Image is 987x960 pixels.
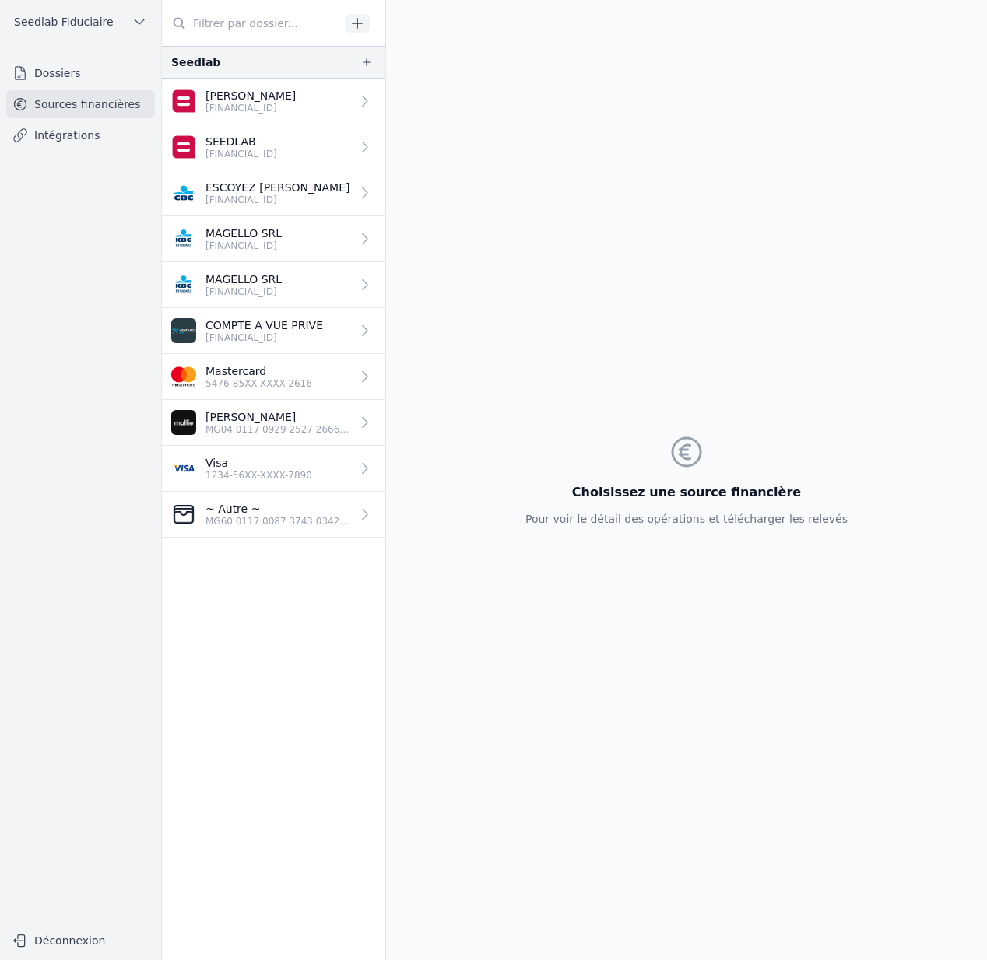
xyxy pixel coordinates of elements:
[205,363,312,379] p: Mastercard
[162,446,385,492] a: Visa 1234-56XX-XXXX-7890
[171,502,196,527] img: CleanShot-202025-05-26-20at-2016.10.27-402x.png
[205,272,282,287] p: MAGELLO SRL
[205,317,323,333] p: COMPTE A VUE PRIVE
[205,501,351,517] p: ~ Autre ~
[162,124,385,170] a: SEEDLAB [FINANCIAL_ID]
[205,240,282,252] p: [FINANCIAL_ID]
[6,121,155,149] a: Intégrations
[162,170,385,216] a: ESCOYEZ [PERSON_NAME] [FINANCIAL_ID]
[205,194,350,206] p: [FINANCIAL_ID]
[162,308,385,354] a: COMPTE A VUE PRIVE [FINANCIAL_ID]
[205,226,282,241] p: MAGELLO SRL
[171,89,196,114] img: belfius-1.png
[171,53,220,72] div: Seedlab
[162,216,385,262] a: MAGELLO SRL [FINANCIAL_ID]
[525,511,848,527] p: Pour voir le détail des opérations et télécharger les relevés
[171,272,196,297] img: KBC_BRUSSELS_KREDBEBB.png
[205,377,312,390] p: 5476-85XX-XXXX-2616
[162,400,385,446] a: [PERSON_NAME] MG04 0117 0929 2527 2666 4656 798
[14,14,114,30] span: Seedlab Fiduciaire
[205,88,296,103] p: [PERSON_NAME]
[205,515,351,527] p: MG60 0117 0087 3743 0342 8285 705
[171,135,196,159] img: belfius.png
[205,469,312,482] p: 1234-56XX-XXXX-7890
[205,180,350,195] p: ESCOYEZ [PERSON_NAME]
[162,354,385,400] a: Mastercard 5476-85XX-XXXX-2616
[205,409,351,425] p: [PERSON_NAME]
[171,456,196,481] img: visa.png
[162,79,385,124] a: [PERSON_NAME] [FINANCIAL_ID]
[162,262,385,308] a: MAGELLO SRL [FINANCIAL_ID]
[6,9,155,34] button: Seedlab Fiduciaire
[205,286,282,298] p: [FINANCIAL_ID]
[6,59,155,87] a: Dossiers
[205,102,296,114] p: [FINANCIAL_ID]
[205,423,351,436] p: MG04 0117 0929 2527 2666 4656 798
[162,492,385,538] a: ~ Autre ~ MG60 0117 0087 3743 0342 8285 705
[6,928,155,953] button: Déconnexion
[205,134,277,149] p: SEEDLAB
[205,148,277,160] p: [FINANCIAL_ID]
[6,90,155,118] a: Sources financières
[171,410,196,435] img: qv5pP6IyH5pkUJsKlgG23E4RbBM.avif
[205,331,323,344] p: [FINANCIAL_ID]
[525,483,848,502] h3: Choisissez une source financière
[171,318,196,343] img: KEYTRADE_KEYTBEBB.png
[171,364,196,389] img: imageedit_2_6530439554.png
[171,180,196,205] img: CBC_CREGBEBB.png
[162,9,339,37] input: Filtrer par dossier...
[205,455,312,471] p: Visa
[171,226,196,251] img: KBC_BRUSSELS_KREDBEBB.png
